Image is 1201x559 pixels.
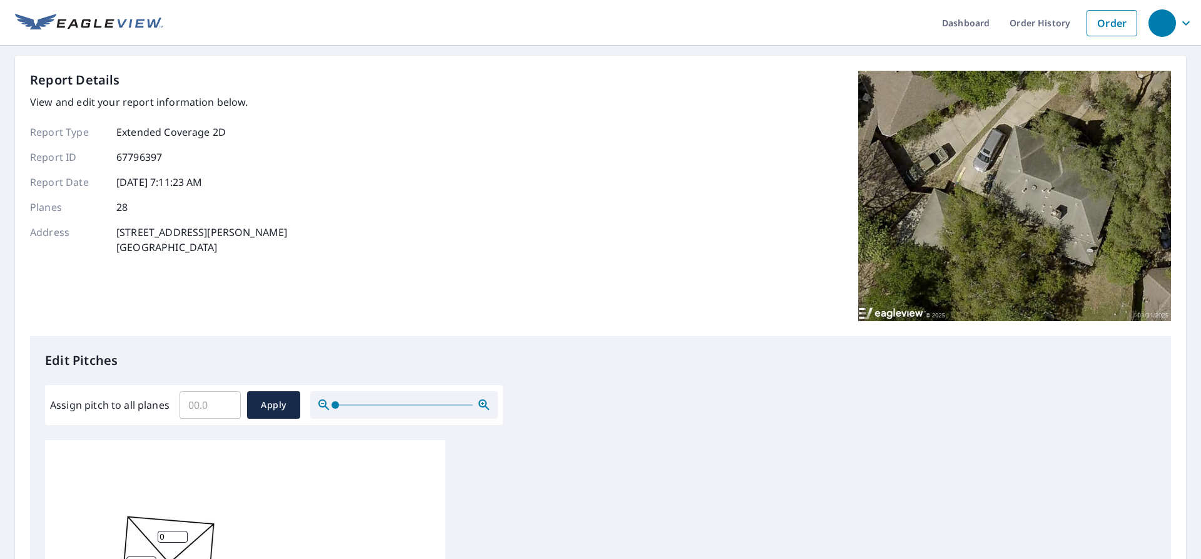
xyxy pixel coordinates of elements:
[30,200,105,215] p: Planes
[116,200,128,215] p: 28
[30,95,287,110] p: View and edit your report information below.
[116,225,287,255] p: [STREET_ADDRESS][PERSON_NAME] [GEOGRAPHIC_DATA]
[50,397,170,413] label: Assign pitch to all planes
[257,397,290,413] span: Apply
[116,150,162,165] p: 67796397
[180,387,241,423] input: 00.0
[858,71,1171,321] img: Top image
[247,391,300,419] button: Apply
[45,351,1156,370] p: Edit Pitches
[116,125,226,140] p: Extended Coverage 2D
[30,175,105,190] p: Report Date
[1087,10,1137,36] a: Order
[116,175,203,190] p: [DATE] 7:11:23 AM
[15,14,163,33] img: EV Logo
[30,150,105,165] p: Report ID
[30,71,120,90] p: Report Details
[30,125,105,140] p: Report Type
[30,225,105,255] p: Address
